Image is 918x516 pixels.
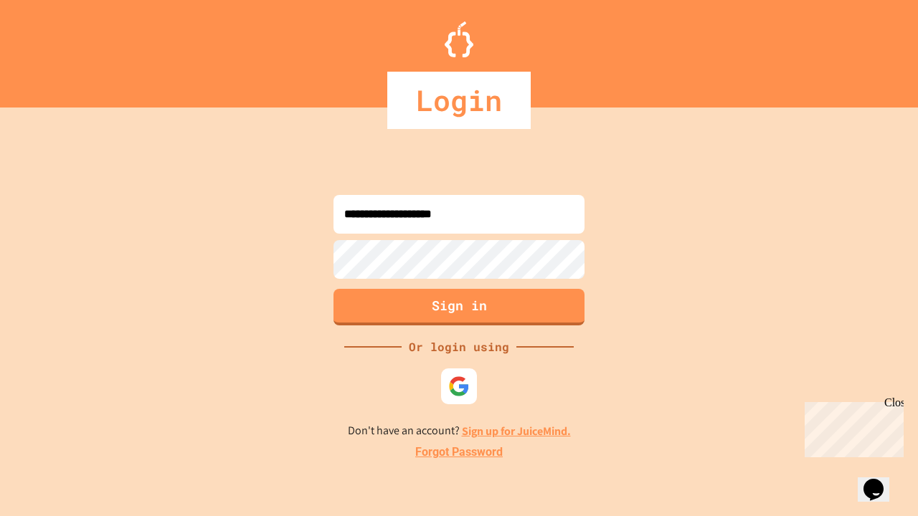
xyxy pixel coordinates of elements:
div: Login [387,72,531,129]
iframe: chat widget [858,459,904,502]
p: Don't have an account? [348,422,571,440]
img: Logo.svg [445,21,473,57]
a: Sign up for JuiceMind. [462,424,571,439]
iframe: chat widget [799,396,904,457]
div: Chat with us now!Close [6,6,99,91]
img: google-icon.svg [448,376,470,397]
div: Or login using [402,338,516,355]
button: Sign in [333,289,585,325]
a: Forgot Password [415,444,503,461]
